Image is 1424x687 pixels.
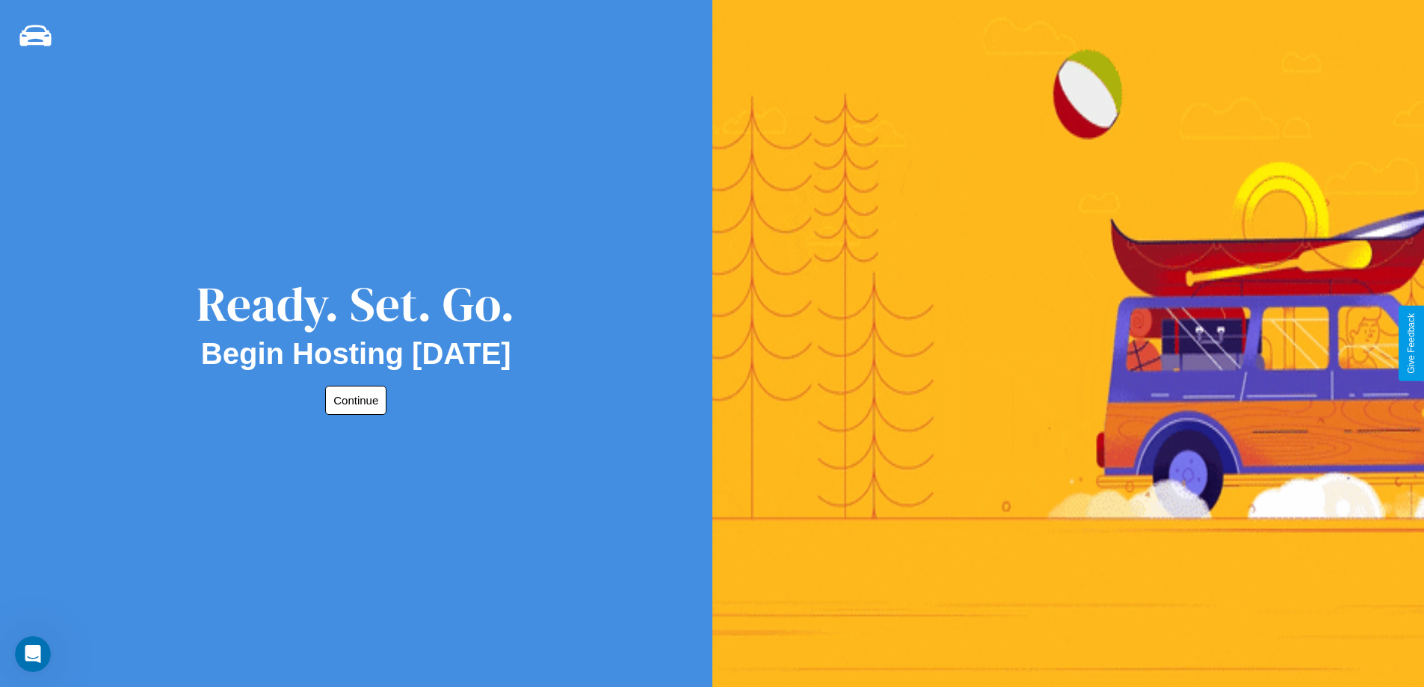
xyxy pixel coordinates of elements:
iframe: Intercom live chat [15,636,51,672]
div: Ready. Set. Go. [197,271,515,337]
h2: Begin Hosting [DATE] [201,337,511,371]
div: Give Feedback [1406,313,1417,374]
button: Continue [325,386,386,415]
